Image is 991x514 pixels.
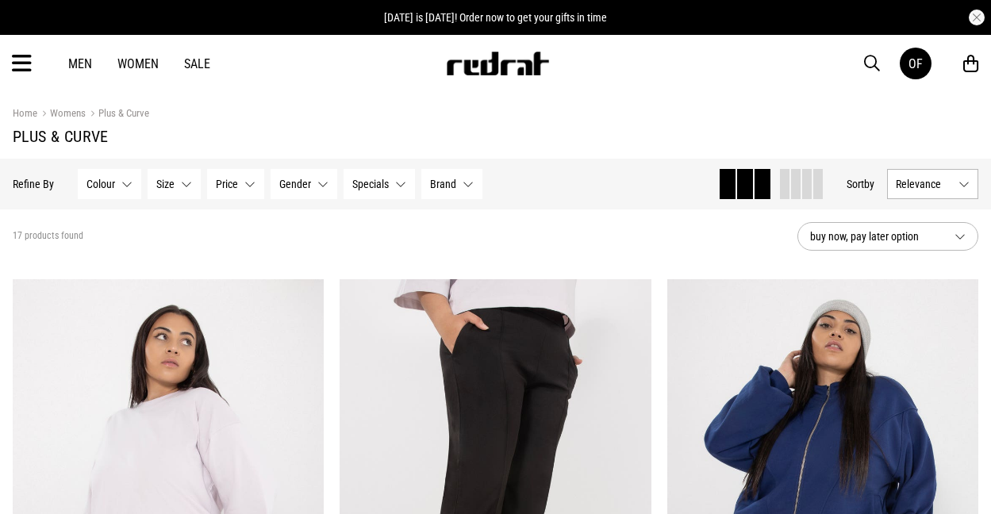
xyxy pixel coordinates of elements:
a: Men [68,56,92,71]
button: Gender [271,169,337,199]
span: [DATE] is [DATE]! Order now to get your gifts in time [384,11,607,24]
div: OF [908,56,923,71]
button: Specials [344,169,415,199]
img: Redrat logo [445,52,550,75]
a: Womens [37,107,86,122]
button: buy now, pay later option [797,222,978,251]
span: Gender [279,178,311,190]
span: Size [156,178,175,190]
span: Price [216,178,238,190]
button: Relevance [887,169,978,199]
span: 17 products found [13,230,83,243]
a: Women [117,56,159,71]
button: Sortby [847,175,874,194]
button: Brand [421,169,482,199]
button: Colour [78,169,141,199]
span: by [864,178,874,190]
h1: Plus & Curve [13,127,978,146]
button: Size [148,169,201,199]
a: Plus & Curve [86,107,149,122]
span: Relevance [896,178,952,190]
span: buy now, pay later option [810,227,942,246]
span: Specials [352,178,389,190]
a: Sale [184,56,210,71]
p: Refine By [13,178,54,190]
span: Brand [430,178,456,190]
button: Price [207,169,264,199]
span: Colour [86,178,115,190]
a: Home [13,107,37,119]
